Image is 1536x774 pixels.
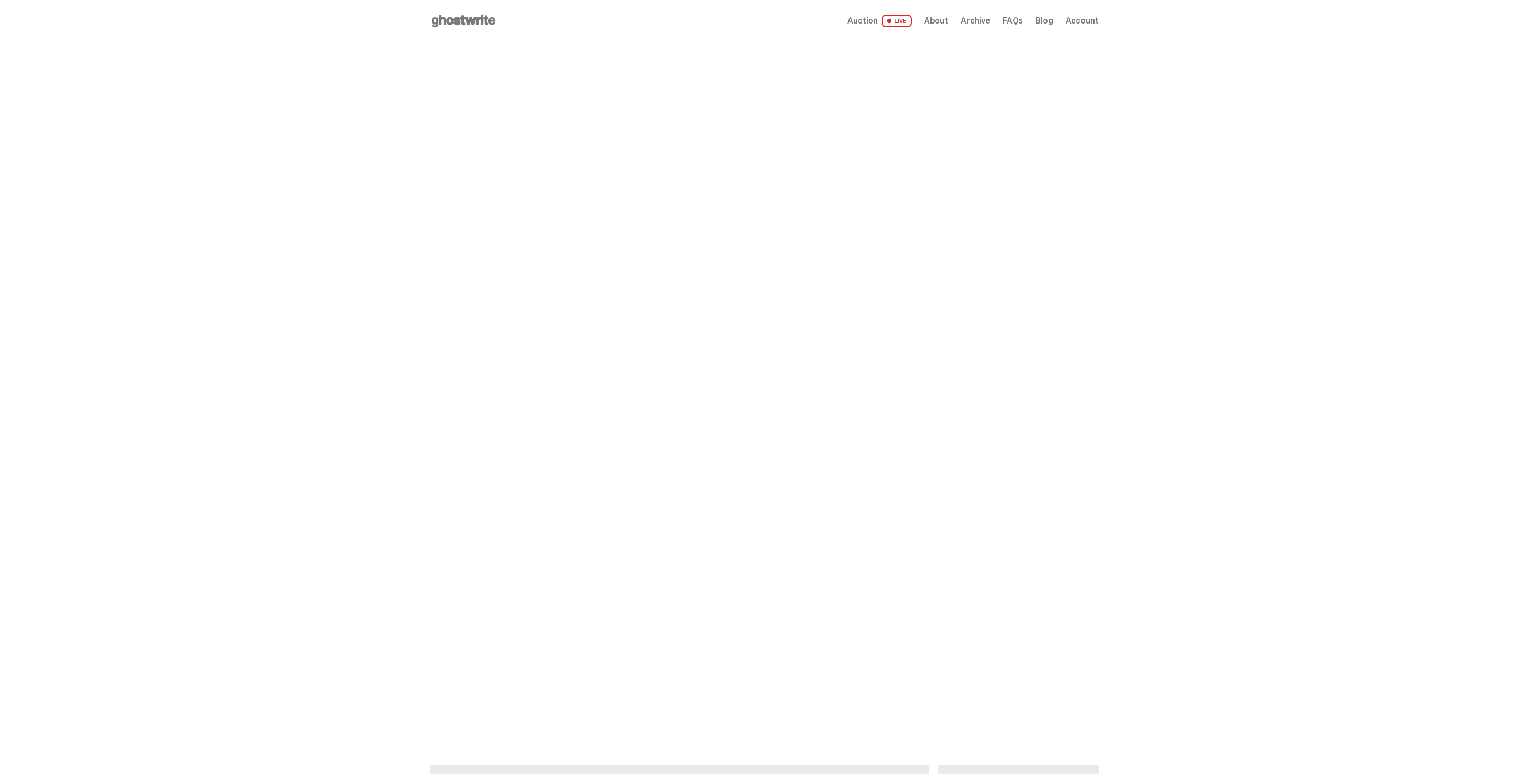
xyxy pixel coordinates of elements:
[847,15,911,27] a: Auction LIVE
[847,17,878,25] span: Auction
[1066,17,1099,25] a: Account
[1003,17,1023,25] a: FAQs
[924,17,948,25] a: About
[961,17,990,25] a: Archive
[1035,17,1053,25] a: Blog
[882,15,912,27] span: LIVE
